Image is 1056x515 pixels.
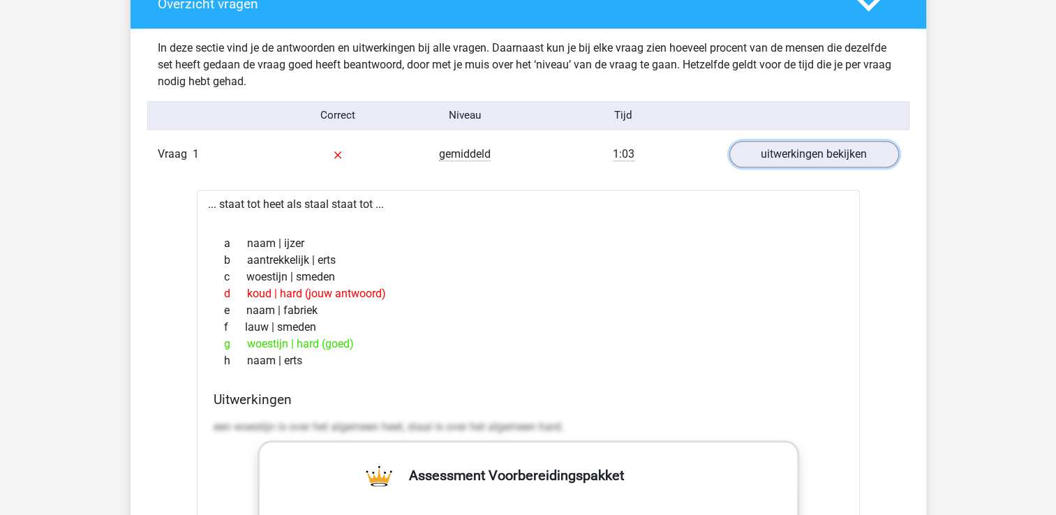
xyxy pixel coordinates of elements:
div: naam | ijzer [214,235,843,252]
div: woestijn | smeden [214,269,843,285]
div: In deze sectie vind je de antwoorden en uitwerkingen bij alle vragen. Daarnaast kun je bij elke v... [147,40,909,90]
p: een woestijn is over het algemeen heet, staal is over het algemeen hard. [214,419,843,435]
div: naam | erts [214,352,843,369]
span: a [224,235,247,252]
span: Vraag [158,146,193,163]
span: f [224,319,245,336]
span: b [224,252,247,269]
span: 1 [193,147,199,161]
div: koud | hard (jouw antwoord) [214,285,843,302]
div: Correct [274,107,401,124]
span: gemiddeld [439,147,491,161]
span: e [224,302,246,319]
span: h [224,352,247,369]
div: lauw | smeden [214,319,843,336]
span: d [224,285,247,302]
div: woestijn | hard (goed) [214,336,843,352]
span: g [224,336,247,352]
h4: Uitwerkingen [214,391,843,408]
span: 1:03 [613,147,634,161]
span: c [224,269,246,285]
div: Niveau [401,107,528,124]
a: uitwerkingen bekijken [729,141,899,167]
div: naam | fabriek [214,302,843,319]
div: aantrekkelijk | erts [214,252,843,269]
div: Tijd [528,107,718,124]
